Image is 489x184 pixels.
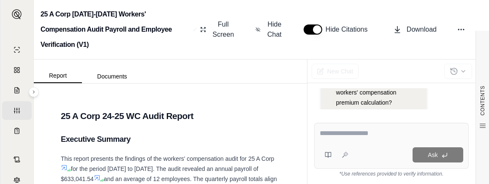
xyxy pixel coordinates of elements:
span: CONTENTS [479,86,486,116]
button: Ask [413,147,463,162]
img: Expand sidebar [12,9,22,19]
span: for the period [DATE] to [DATE]. The audit revealed an annual payroll of $633,041.54 [61,165,258,182]
h2: 25 A Corp 24-25 WC Audit Report [61,107,280,125]
span: This report presents the findings of the workers' compensation audit for 25 A Corp [61,155,274,162]
a: Claim Coverage [2,81,32,100]
button: Full Screen [197,16,239,43]
button: Download [390,21,440,38]
a: Policy Comparisons [2,61,32,79]
a: Contract Analysis [2,150,32,169]
a: Single Policy [2,41,32,59]
span: Download [407,24,437,35]
span: Full Screen [211,19,235,40]
button: Hide Chat [252,16,287,43]
span: Ask [428,152,437,158]
span: Hide Chat [266,19,283,40]
h3: Executive Summary [61,132,280,147]
a: Coverage Table [2,122,32,140]
button: Report [34,69,82,83]
button: Documents [82,70,142,83]
span: Hide Citations [326,24,373,35]
button: Expand sidebar [8,6,25,23]
div: *Use references provided to verify information. [314,169,469,177]
button: Expand sidebar [29,87,39,97]
a: Custom Report [2,101,32,120]
h2: 25 A Corp [DATE]-[DATE] Workers' Compensation Audit Payroll and Employee Verification (V1) [41,7,190,52]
